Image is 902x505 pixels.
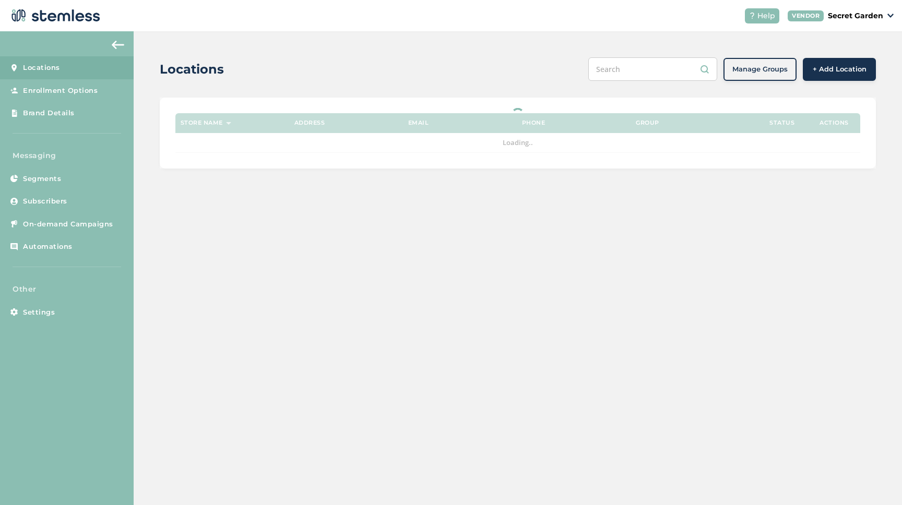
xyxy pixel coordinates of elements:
[828,10,883,21] p: Secret Garden
[23,196,67,207] span: Subscribers
[732,64,788,75] span: Manage Groups
[588,57,717,81] input: Search
[788,10,824,21] div: VENDOR
[160,60,224,79] h2: Locations
[813,64,867,75] span: + Add Location
[23,242,73,252] span: Automations
[23,108,75,118] span: Brand Details
[112,41,124,49] img: icon-arrow-back-accent-c549486e.svg
[749,13,755,19] img: icon-help-white-03924b79.svg
[757,10,775,21] span: Help
[803,58,876,81] button: + Add Location
[23,307,55,318] span: Settings
[23,219,113,230] span: On-demand Campaigns
[23,86,98,96] span: Enrollment Options
[887,14,894,18] img: icon_down-arrow-small-66adaf34.svg
[723,58,797,81] button: Manage Groups
[23,63,60,73] span: Locations
[8,5,100,26] img: logo-dark-0685b13c.svg
[23,174,61,184] span: Segments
